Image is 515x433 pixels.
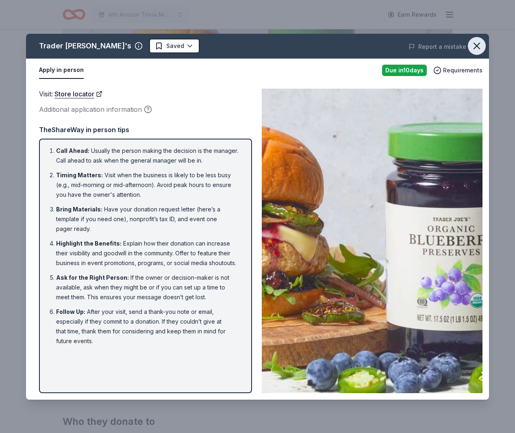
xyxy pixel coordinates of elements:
button: Saved [149,39,200,53]
button: Report a mistake [409,42,466,52]
li: Have your donation request letter (here’s a template if you need one), nonprofit’s tax ID, and ev... [56,205,240,234]
div: TheShareWay in person tips [39,124,252,135]
li: If the owner or decision-maker is not available, ask when they might be or if you can set up a ti... [56,273,240,302]
div: Additional application information [39,104,252,115]
a: Store locator [54,89,102,99]
li: Explain how their donation can increase their visibility and goodwill in the community. Offer to ... [56,239,240,268]
li: Usually the person making the decision is the manager. Call ahead to ask when the general manager... [56,146,240,165]
span: Follow Up : [56,308,85,315]
button: Requirements [433,65,482,75]
div: Visit : [39,89,252,99]
button: Apply in person [39,62,84,79]
span: Requirements [443,65,482,75]
span: Call Ahead : [56,147,89,154]
span: Ask for the Right Person : [56,274,129,281]
span: Saved [166,41,184,51]
li: After your visit, send a thank-you note or email, especially if they commit to a donation. If the... [56,307,240,346]
span: Highlight the Benefits : [56,240,122,247]
span: Timing Matters : [56,172,103,178]
div: Due in 10 days [382,65,427,76]
img: Image for Trader Joe's [262,89,482,393]
span: Bring Materials : [56,206,102,213]
div: Trader [PERSON_NAME]'s [39,39,131,52]
li: Visit when the business is likely to be less busy (e.g., mid-morning or mid-afternoon). Avoid pea... [56,170,240,200]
